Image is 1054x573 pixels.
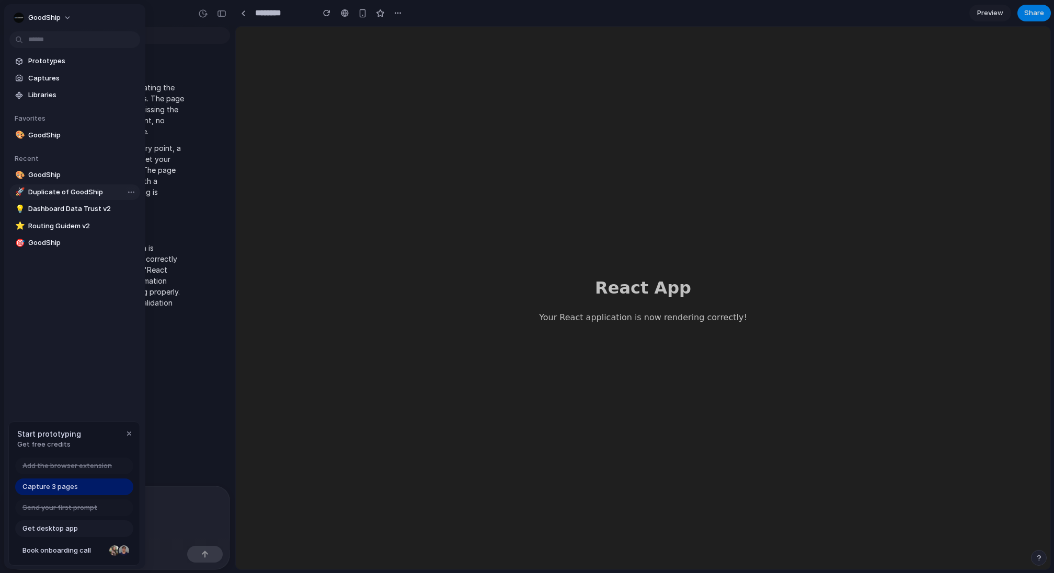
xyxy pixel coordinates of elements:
span: Capture 3 pages [22,482,78,492]
span: Start prototyping [17,428,81,439]
button: 🎯 [14,238,24,248]
span: GoodShip [28,13,61,23]
span: Get desktop app [22,523,78,534]
div: Christian Iacullo [118,544,130,557]
span: Recent [15,154,39,162]
div: 🎨 [15,129,22,141]
a: Prototypes [9,53,140,69]
div: 🚀 [15,186,22,198]
button: ⭐ [14,221,24,231]
a: Libraries [9,87,140,103]
span: Libraries [28,90,136,100]
span: Duplicate of GoodShip [28,187,136,197]
span: Favorites [15,114,45,122]
button: 🎨 [14,130,24,141]
a: Captures [9,71,140,86]
div: 🎯 [15,237,22,249]
a: Book onboarding call [15,542,133,559]
button: 🚀 [14,187,24,197]
button: GoodShip [9,9,77,26]
span: Get free credits [17,439,81,450]
a: 🎯GoodShip [9,235,140,251]
span: Book onboarding call [22,545,105,556]
a: 💡Dashboard Data Trust v2 [9,201,140,217]
button: 🎨 [14,170,24,180]
span: GoodShip [28,238,136,248]
span: Add the browser extension [22,461,112,471]
div: 💡 [15,203,22,215]
a: 🎨GoodShip [9,167,140,183]
span: Captures [28,73,136,84]
span: Send your first prompt [22,502,97,513]
a: 🚀Duplicate of GoodShip [9,184,140,200]
span: GoodShip [28,130,136,141]
span: Prototypes [28,56,136,66]
span: GoodShip [28,170,136,180]
a: Get desktop app [15,520,133,537]
a: ⭐Routing Guidem v2 [9,218,140,234]
div: ⭐ [15,220,22,232]
div: 🎨 [15,169,22,181]
span: Routing Guidem v2 [28,221,136,231]
h1: React App [303,249,511,274]
p: Your React application is now rendering correctly! [303,285,511,297]
a: 🎨GoodShip [9,127,140,143]
span: Dashboard Data Trust v2 [28,204,136,214]
div: Nicole Kubica [108,544,121,557]
button: 💡 [14,204,24,214]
